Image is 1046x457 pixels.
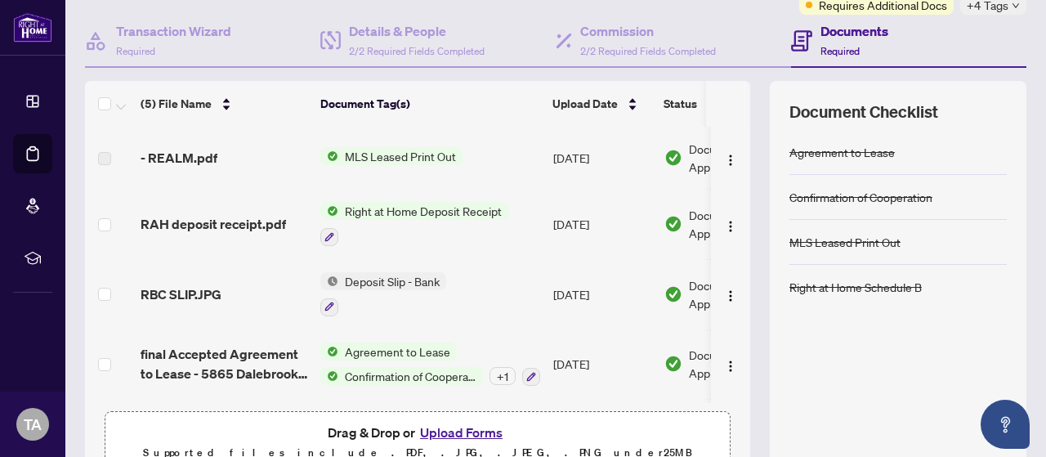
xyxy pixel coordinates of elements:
button: Status IconRight at Home Deposit Receipt [320,202,508,246]
td: [DATE] [547,189,658,259]
th: Status [657,81,796,127]
span: 2/2 Required Fields Completed [349,45,485,57]
span: Agreement to Lease [338,343,457,361]
img: Logo [724,360,737,373]
h4: Details & People [349,21,485,41]
th: Upload Date [546,81,657,127]
img: Status Icon [320,367,338,385]
button: Status IconMLS Leased Print Out [320,147,463,165]
span: Document Approved [689,276,790,312]
button: Logo [717,145,744,171]
button: Logo [717,211,744,237]
img: Document Status [664,149,682,167]
div: MLS Leased Print Out [789,233,901,251]
span: RBC SLIP.JPG [141,285,221,304]
th: Document Tag(s) [314,81,546,127]
td: [DATE] [547,329,658,400]
span: Deposit Slip - Bank [338,272,446,290]
span: Upload Date [552,95,618,113]
div: Agreement to Lease [789,143,895,161]
img: Status Icon [320,343,338,361]
span: final Accepted Agreement to Lease - 5865 Dalebrook Cres_.pdf [141,344,307,383]
button: Upload Forms [415,422,507,443]
button: Open asap [981,400,1030,449]
div: Confirmation of Cooperation [789,188,932,206]
img: Document Status [664,355,682,373]
span: Confirmation of Cooperation [338,367,483,385]
span: down [1012,2,1020,10]
td: [DATE] [547,127,658,189]
img: Logo [724,289,737,302]
img: Status Icon [320,147,338,165]
img: Logo [724,154,737,167]
img: Logo [724,220,737,233]
span: Document Approved [689,346,790,382]
button: Status IconAgreement to LeaseStatus IconConfirmation of Cooperation+1 [320,343,540,387]
h4: Commission [580,21,716,41]
img: Document Status [664,215,682,233]
span: RAH deposit receipt.pdf [141,214,286,234]
img: Status Icon [320,272,338,290]
button: Status IconDeposit Slip - Bank [320,272,446,316]
span: Status [664,95,697,113]
h4: Transaction Wizard [116,21,231,41]
span: 2/2 Required Fields Completed [580,45,716,57]
span: Document Checklist [789,101,938,123]
span: MLS Leased Print Out [338,147,463,165]
span: Document Approved [689,140,790,176]
td: [DATE] [547,259,658,329]
span: Right at Home Deposit Receipt [338,202,508,220]
div: Right at Home Schedule B [789,278,922,296]
span: Document Approved [689,206,790,242]
th: (5) File Name [134,81,314,127]
span: TA [24,413,42,436]
span: Required [820,45,860,57]
button: Logo [717,351,744,377]
span: (5) File Name [141,95,212,113]
span: - REALM.pdf [141,148,217,168]
span: Required [116,45,155,57]
img: Status Icon [320,202,338,220]
img: logo [13,12,52,43]
img: Document Status [664,285,682,303]
div: + 1 [489,367,516,385]
h4: Documents [820,21,888,41]
span: Drag & Drop or [328,422,507,443]
button: Logo [717,281,744,307]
